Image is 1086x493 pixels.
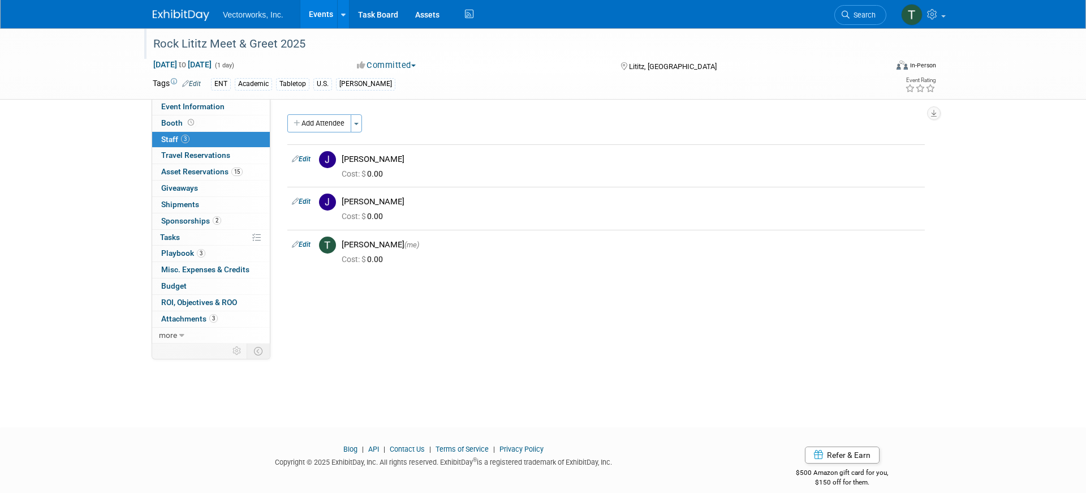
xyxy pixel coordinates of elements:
[152,328,270,344] a: more
[152,132,270,148] a: Staff3
[152,295,270,311] a: ROI, Objectives & ROO
[227,344,247,358] td: Personalize Event Tab Strip
[276,78,309,90] div: Tabletop
[161,298,237,307] span: ROI, Objectives & ROO
[910,61,936,70] div: In-Person
[368,445,379,453] a: API
[359,445,367,453] span: |
[161,216,221,225] span: Sponsorships
[177,60,188,69] span: to
[152,278,270,294] a: Budget
[152,262,270,278] a: Misc. Expenses & Credits
[213,216,221,225] span: 2
[152,246,270,261] a: Playbook3
[161,135,189,144] span: Staff
[490,445,498,453] span: |
[153,59,212,70] span: [DATE] [DATE]
[342,212,367,221] span: Cost: $
[153,455,734,468] div: Copyright © 2025 ExhibitDay, Inc. All rights reserved. ExhibitDay is a registered trademark of Ex...
[152,148,270,164] a: Travel Reservations
[287,114,351,132] button: Add Attendee
[381,445,388,453] span: |
[197,249,205,258] span: 3
[152,197,270,213] a: Shipments
[161,167,243,176] span: Asset Reservations
[342,212,387,221] span: 0.00
[182,80,201,88] a: Edit
[426,445,434,453] span: |
[342,154,920,165] div: [PERSON_NAME]
[152,99,270,115] a: Event Information
[897,61,908,70] img: Format-Inperson.png
[209,314,218,323] span: 3
[629,62,717,71] span: Lititz, [GEOGRAPHIC_DATA]
[319,151,336,168] img: J.jpg
[336,78,395,90] div: [PERSON_NAME]
[161,118,196,127] span: Booth
[152,115,270,131] a: Booth
[292,198,311,205] a: Edit
[231,168,243,176] span: 15
[181,135,189,143] span: 3
[211,78,231,90] div: ENT
[153,78,201,91] td: Tags
[404,241,419,249] span: (me)
[901,4,923,25] img: Tyler French
[850,11,876,19] span: Search
[292,241,311,248] a: Edit
[473,457,477,463] sup: ®
[161,281,187,290] span: Budget
[436,445,489,453] a: Terms of Service
[342,239,920,250] div: [PERSON_NAME]
[905,78,936,83] div: Event Rating
[820,59,936,76] div: Event Format
[152,230,270,246] a: Tasks
[342,255,387,264] span: 0.00
[342,169,367,178] span: Cost: $
[223,10,283,19] span: Vectorworks, Inc.
[390,445,425,453] a: Contact Us
[161,314,218,323] span: Attachments
[235,78,272,90] div: Academic
[834,5,886,25] a: Search
[161,200,199,209] span: Shipments
[161,265,249,274] span: Misc. Expenses & Credits
[161,102,225,111] span: Event Information
[161,183,198,192] span: Giveaways
[186,118,196,127] span: Booth not reserved yet
[313,78,332,90] div: U.S.
[342,255,367,264] span: Cost: $
[152,213,270,229] a: Sponsorships2
[149,34,869,54] div: Rock Lititz Meet & Greet 2025
[319,237,336,254] img: T.jpg
[353,59,420,71] button: Committed
[247,344,270,358] td: Toggle Event Tabs
[152,311,270,327] a: Attachments3
[160,233,180,242] span: Tasks
[152,181,270,196] a: Giveaways
[499,445,544,453] a: Privacy Policy
[161,248,205,258] span: Playbook
[153,10,209,21] img: ExhibitDay
[805,447,880,464] a: Refer & Earn
[214,62,234,69] span: (1 day)
[751,461,934,487] div: $500 Amazon gift card for you,
[342,169,387,178] span: 0.00
[342,196,920,207] div: [PERSON_NAME]
[319,194,336,211] img: J.jpg
[292,155,311,163] a: Edit
[152,164,270,180] a: Asset Reservations15
[751,478,934,487] div: $150 off for them.
[343,445,357,453] a: Blog
[159,331,177,340] span: more
[161,151,230,160] span: Travel Reservations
